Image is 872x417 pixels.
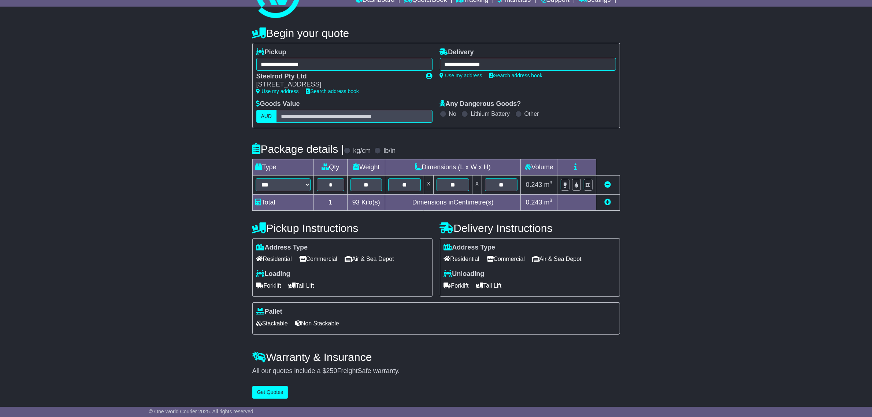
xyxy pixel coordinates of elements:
span: Residential [256,253,292,265]
td: 1 [313,194,348,210]
a: Add new item [605,199,611,206]
h4: Warranty & Insurance [252,351,620,363]
span: m [544,181,553,188]
label: Pallet [256,308,282,316]
sup: 3 [550,180,553,185]
span: Forklift [256,280,281,291]
h4: Begin your quote [252,27,620,39]
div: [STREET_ADDRESS] [256,81,419,89]
div: Steelrod Pty Ltd [256,73,419,81]
h4: Delivery Instructions [440,222,620,234]
label: Unloading [444,270,485,278]
span: Tail Lift [289,280,314,291]
span: m [544,199,553,206]
span: Tail Lift [476,280,502,291]
label: Pickup [256,48,286,56]
td: Type [252,159,313,175]
label: Other [524,110,539,117]
div: All our quotes include a $ FreightSafe warranty. [252,367,620,375]
td: x [472,175,482,194]
td: Dimensions in Centimetre(s) [385,194,521,210]
span: 93 [352,199,360,206]
label: No [449,110,456,117]
td: Kilo(s) [348,194,385,210]
span: Forklift [444,280,469,291]
span: © One World Courier 2025. All rights reserved. [149,409,255,414]
a: Search address book [306,88,359,94]
span: 250 [326,367,337,374]
span: Non Stackable [295,318,339,329]
td: Dimensions (L x W x H) [385,159,521,175]
label: Goods Value [256,100,300,108]
label: Any Dangerous Goods? [440,100,521,108]
span: Commercial [299,253,337,265]
label: Loading [256,270,290,278]
a: Search address book [490,73,542,78]
sup: 3 [550,198,553,203]
label: Lithium Battery [471,110,510,117]
h4: Package details | [252,143,344,155]
h4: Pickup Instructions [252,222,433,234]
label: AUD [256,110,277,123]
label: Address Type [256,244,308,252]
a: Remove this item [605,181,611,188]
span: Air & Sea Depot [345,253,394,265]
td: Total [252,194,313,210]
label: Delivery [440,48,474,56]
label: Address Type [444,244,496,252]
td: x [424,175,433,194]
td: Qty [313,159,348,175]
span: 0.243 [526,181,542,188]
span: Residential [444,253,479,265]
a: Use my address [440,73,482,78]
label: lb/in [383,147,396,155]
span: Stackable [256,318,288,329]
span: Commercial [487,253,525,265]
span: Air & Sea Depot [532,253,582,265]
td: Weight [348,159,385,175]
td: Volume [521,159,557,175]
button: Get Quotes [252,386,288,399]
a: Use my address [256,88,299,94]
label: kg/cm [353,147,371,155]
span: 0.243 [526,199,542,206]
